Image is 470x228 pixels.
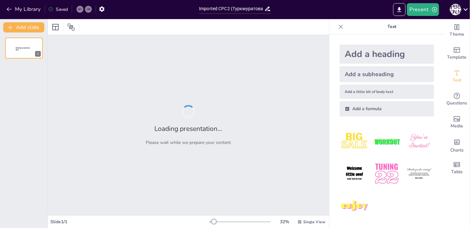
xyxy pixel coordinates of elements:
[404,127,434,156] img: 3.jpeg
[3,22,44,32] button: Add slide
[50,219,209,225] div: Slide 1 / 1
[444,19,470,42] div: Change the overall theme
[67,23,75,31] span: Position
[340,66,434,82] div: Add a subheading
[48,6,68,12] div: Saved
[340,101,434,117] div: Add a formula
[444,42,470,65] div: Add ready made slides
[444,111,470,134] div: Add images, graphics, shapes or video
[452,77,461,84] span: Text
[444,157,470,180] div: Add a table
[340,45,434,64] div: Add a heading
[5,38,43,59] div: 1
[450,3,461,16] button: А [PERSON_NAME]
[451,168,463,175] span: Table
[447,100,467,107] span: Questions
[444,88,470,111] div: Get real-time input from your audience
[407,3,439,16] button: Present
[50,22,61,32] div: Layout
[277,219,292,225] div: 32 %
[450,31,464,38] span: Theme
[5,4,43,14] button: My Library
[393,3,406,16] button: Export to PowerPoint
[447,54,467,61] span: Template
[146,139,231,146] p: Please wait while we prepare your content
[35,51,41,57] div: 1
[372,159,401,189] img: 5.jpeg
[372,127,401,156] img: 2.jpeg
[303,219,325,224] span: Single View
[450,147,464,154] span: Charts
[155,124,223,133] h2: Loading presentation...
[450,4,461,15] div: А [PERSON_NAME]
[340,127,369,156] img: 1.jpeg
[340,85,434,99] div: Add a little bit of body text
[346,19,438,34] p: Text
[199,4,264,13] input: Insert title
[404,159,434,189] img: 6.jpeg
[444,65,470,88] div: Add text boxes
[340,191,369,221] img: 7.jpeg
[16,47,30,51] span: Sendsteps presentation editor
[444,134,470,157] div: Add charts and graphs
[451,123,463,130] span: Media
[340,159,369,189] img: 4.jpeg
